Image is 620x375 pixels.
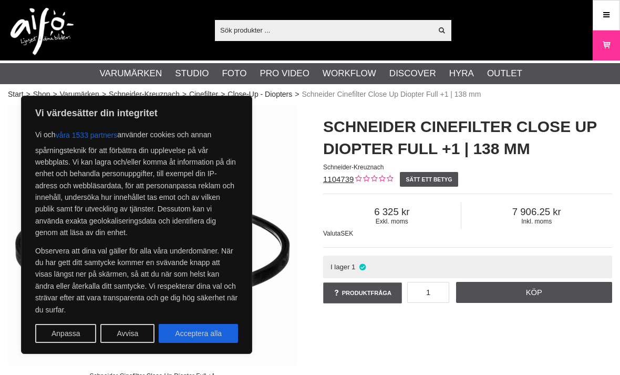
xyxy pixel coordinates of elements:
a: Workflow [323,67,376,80]
span: Schneider Cinefilter Close Up Diopter Full +1 | 138 mm [302,89,481,100]
span: Exkl. moms [323,218,461,225]
input: Sök produkter ... [215,22,432,38]
i: I lager [358,263,367,271]
h1: Schneider Cinefilter Close Up Diopter Full +1 | 138 mm [323,116,612,160]
a: Sätt ett betyg [400,172,458,187]
p: Vi och använder cookies och annan spårningsteknik för att förbättra din upplevelse på vår webbpla... [35,126,238,239]
img: logo.png [11,8,74,55]
span: > [295,89,299,100]
span: > [53,89,57,100]
span: 6 325 [323,206,461,218]
a: Cinefilter [189,89,218,100]
button: våra 1533 partners [56,126,118,145]
a: 1104739 [323,175,354,184]
a: Hyra [449,67,474,80]
span: > [221,89,225,100]
span: 7 906.25 [461,206,612,218]
a: Start [8,89,24,100]
button: Anpassa [35,324,96,343]
span: > [26,89,30,100]
span: Inkl. moms [461,218,612,225]
p: Observera att dina val gäller för alla våra underdomäner. När du har gett ditt samtycke kommer en... [35,245,238,316]
div: Kundbetyg: 0 [354,174,393,185]
span: > [182,89,187,100]
a: Köp [456,282,613,303]
a: Produktfråga [323,282,402,303]
a: Outlet [487,67,522,80]
p: Vi värdesätter din integritet [35,107,238,119]
a: Close-Up - Diopters [228,89,292,100]
span: Valuta [323,230,340,237]
button: Avvisa [100,324,154,343]
span: SEK [340,230,353,237]
a: Studio [175,67,209,80]
span: Schneider-Kreuznach [323,164,384,171]
span: I lager [330,263,350,271]
a: Varumärken [60,89,99,100]
a: Discover [389,67,436,80]
span: > [102,89,106,100]
a: Foto [222,67,246,80]
a: Schneider-Kreuznach [109,89,180,100]
button: Acceptera alla [159,324,238,343]
a: Shop [33,89,50,100]
a: Varumärken [100,67,162,80]
span: 1 [352,263,355,271]
div: Vi värdesätter din integritet [21,96,252,354]
a: Pro Video [260,67,309,80]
